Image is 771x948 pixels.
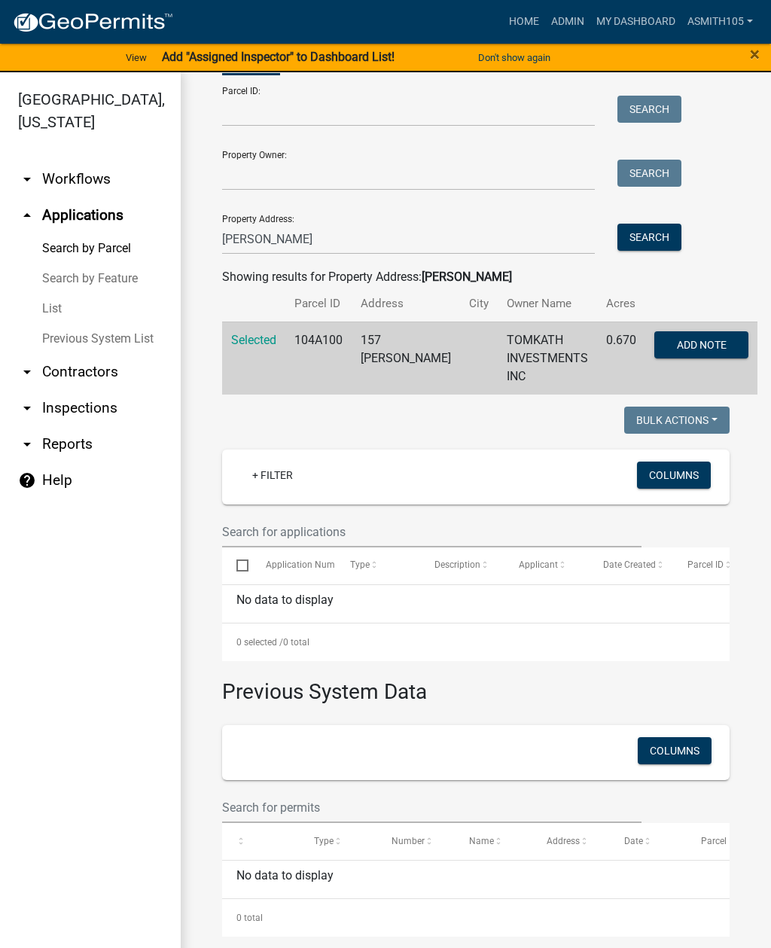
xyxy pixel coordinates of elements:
[420,547,504,584] datatable-header-cell: Description
[519,559,558,570] span: Applicant
[609,823,687,859] datatable-header-cell: Date
[532,823,610,859] datatable-header-cell: Address
[701,836,762,846] span: Parcel Number
[251,547,335,584] datatable-header-cell: Application Number
[434,559,480,570] span: Description
[222,268,730,286] div: Showing results for Property Address:
[285,322,352,395] td: 104A100
[460,286,498,322] th: City
[617,96,681,123] button: Search
[240,462,305,489] a: + Filter
[392,836,425,846] span: Number
[350,559,370,570] span: Type
[352,322,460,395] td: 157 [PERSON_NAME]
[545,8,590,36] a: Admin
[750,45,760,63] button: Close
[222,547,251,584] datatable-header-cell: Select
[687,559,724,570] span: Parcel ID
[422,270,512,284] strong: [PERSON_NAME]
[300,823,377,859] datatable-header-cell: Type
[469,836,494,846] span: Name
[624,407,730,434] button: Bulk Actions
[377,823,455,859] datatable-header-cell: Number
[162,50,395,64] strong: Add "Assigned Inspector" to Dashboard List!
[498,286,597,322] th: Owner Name
[597,286,645,322] th: Acres
[590,8,681,36] a: My Dashboard
[18,363,36,381] i: arrow_drop_down
[455,823,532,859] datatable-header-cell: Name
[673,547,757,584] datatable-header-cell: Parcel ID
[314,836,334,846] span: Type
[617,224,681,251] button: Search
[18,399,36,417] i: arrow_drop_down
[654,331,748,358] button: Add Note
[503,8,545,36] a: Home
[687,823,764,859] datatable-header-cell: Parcel Number
[18,206,36,224] i: arrow_drop_up
[603,559,656,570] span: Date Created
[18,170,36,188] i: arrow_drop_down
[352,286,460,322] th: Address
[677,338,727,350] span: Add Note
[498,322,597,395] td: TOMKATH INVESTMENTS INC
[285,286,352,322] th: Parcel ID
[504,547,589,584] datatable-header-cell: Applicant
[236,637,283,648] span: 0 selected /
[335,547,419,584] datatable-header-cell: Type
[589,547,673,584] datatable-header-cell: Date Created
[750,44,760,65] span: ×
[120,45,153,70] a: View
[266,559,348,570] span: Application Number
[637,462,711,489] button: Columns
[222,661,730,708] h3: Previous System Data
[222,585,730,623] div: No data to display
[222,861,730,898] div: No data to display
[472,45,556,70] button: Don't show again
[624,836,643,846] span: Date
[222,899,730,937] div: 0 total
[222,517,641,547] input: Search for applications
[18,471,36,489] i: help
[617,160,681,187] button: Search
[18,435,36,453] i: arrow_drop_down
[222,792,641,823] input: Search for permits
[597,322,645,395] td: 0.670
[547,836,580,846] span: Address
[222,623,730,661] div: 0 total
[681,8,759,36] a: asmith105
[231,333,276,347] a: Selected
[638,737,712,764] button: Columns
